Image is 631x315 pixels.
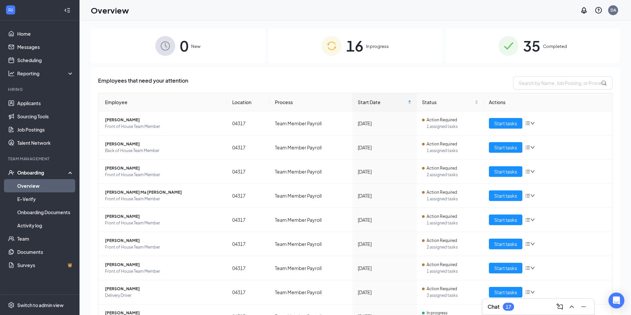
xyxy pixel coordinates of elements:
[427,220,478,226] span: 1 assigned tasks
[105,261,222,268] span: [PERSON_NAME]
[595,6,603,14] svg: QuestionInfo
[358,120,412,127] div: [DATE]
[494,168,517,175] span: Start tasks
[543,43,567,50] span: Completed
[525,145,530,150] span: bars
[427,196,478,202] span: 1 assigned tasks
[525,121,530,126] span: bars
[17,40,74,54] a: Messages
[105,237,222,244] span: [PERSON_NAME]
[105,268,222,275] span: Front of House Team Member
[489,239,522,249] button: Start tasks
[17,70,74,77] div: Reporting
[556,303,564,311] svg: ComposeMessage
[64,7,71,14] svg: Collapse
[513,76,612,90] input: Search by Name, Job Posting, or Process
[227,111,270,136] td: 04317
[227,232,270,256] td: 04317
[105,147,222,154] span: Back of House Team Member
[530,217,535,222] span: down
[180,34,188,57] span: 0
[105,213,222,220] span: [PERSON_NAME]
[17,123,74,136] a: Job Postings
[105,123,222,130] span: Front of House Team Member
[227,136,270,160] td: 04317
[427,165,457,172] span: Action Required
[488,303,500,310] h3: Chat
[8,302,15,308] svg: Settings
[489,142,522,153] button: Start tasks
[427,213,457,220] span: Action Required
[427,261,457,268] span: Action Required
[530,266,535,270] span: down
[610,7,616,13] div: DA
[580,303,588,311] svg: Minimize
[530,193,535,198] span: down
[427,141,457,147] span: Action Required
[270,111,352,136] td: Team Member Payroll
[270,256,352,280] td: Team Member Payroll
[530,169,535,174] span: down
[494,216,517,223] span: Start tasks
[227,256,270,280] td: 04317
[506,304,511,310] div: 17
[422,98,473,106] span: Status
[525,193,530,198] span: bars
[191,43,200,50] span: New
[525,290,530,295] span: bars
[105,165,222,172] span: [PERSON_NAME]
[17,258,74,272] a: SurveysCrown
[17,192,74,206] a: E-Verify
[523,34,540,57] span: 35
[17,302,64,308] div: Switch to admin view
[489,118,522,129] button: Start tasks
[358,144,412,151] div: [DATE]
[227,184,270,208] td: 04317
[105,117,222,123] span: [PERSON_NAME]
[568,303,576,311] svg: ChevronUp
[525,241,530,247] span: bars
[358,98,407,106] span: Start Date
[358,240,412,248] div: [DATE]
[358,192,412,199] div: [DATE]
[358,216,412,223] div: [DATE]
[427,292,478,299] span: 3 assigned tasks
[525,217,530,222] span: bars
[17,54,74,67] a: Scheduling
[270,160,352,184] td: Team Member Payroll
[578,301,589,312] button: Minimize
[105,196,222,202] span: Front of House Team Member
[227,280,270,304] td: 04317
[17,245,74,258] a: Documents
[530,242,535,246] span: down
[494,144,517,151] span: Start tasks
[427,123,478,130] span: 1 assigned tasks
[608,293,624,308] div: Open Intercom Messenger
[580,6,588,14] svg: Notifications
[17,97,74,110] a: Applicants
[427,117,457,123] span: Action Required
[8,87,73,92] div: Hiring
[270,136,352,160] td: Team Member Payroll
[270,280,352,304] td: Team Member Payroll
[227,208,270,232] td: 04317
[358,289,412,296] div: [DATE]
[494,192,517,199] span: Start tasks
[105,244,222,251] span: Front of House Team Member
[525,265,530,271] span: bars
[346,34,363,57] span: 16
[427,268,478,275] span: 1 assigned tasks
[105,189,222,196] span: [PERSON_NAME] Ma [PERSON_NAME]
[494,289,517,296] span: Start tasks
[105,141,222,147] span: [PERSON_NAME]
[489,287,522,297] button: Start tasks
[17,219,74,232] a: Activity log
[489,263,522,273] button: Start tasks
[530,290,535,295] span: down
[530,145,535,150] span: down
[427,244,478,251] span: 2 assigned tasks
[484,93,612,111] th: Actions
[530,121,535,126] span: down
[270,93,352,111] th: Process
[358,264,412,272] div: [DATE]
